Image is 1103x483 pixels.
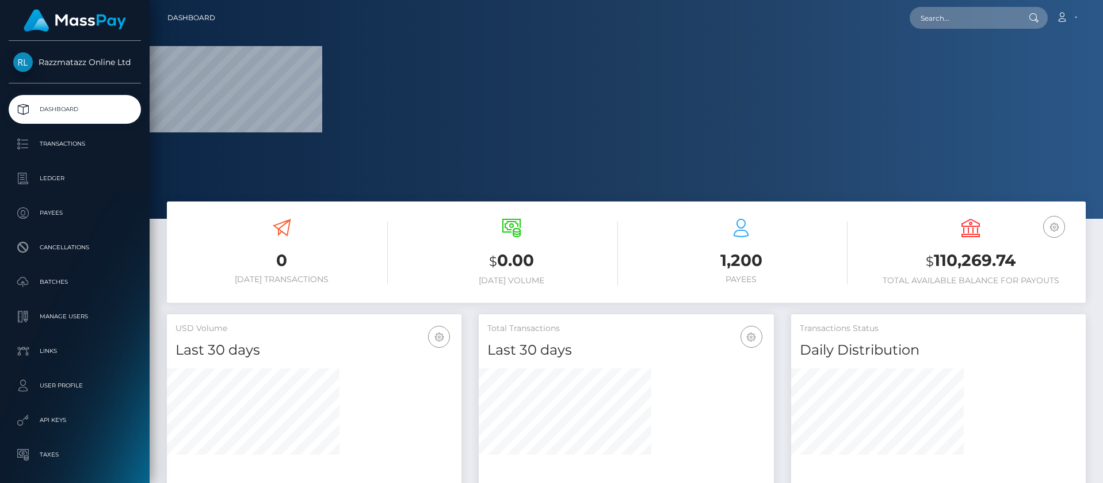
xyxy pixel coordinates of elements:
[167,6,215,30] a: Dashboard
[13,273,136,291] p: Batches
[24,9,126,32] img: MassPay Logo
[9,337,141,366] a: Links
[175,323,453,334] h5: USD Volume
[13,204,136,222] p: Payees
[175,275,388,284] h6: [DATE] Transactions
[13,101,136,118] p: Dashboard
[926,253,934,269] small: $
[13,412,136,429] p: API Keys
[800,323,1077,334] h5: Transactions Status
[487,323,765,334] h5: Total Transactions
[9,130,141,158] a: Transactions
[9,164,141,193] a: Ledger
[13,446,136,463] p: Taxes
[9,268,141,296] a: Batches
[9,95,141,124] a: Dashboard
[800,340,1077,360] h4: Daily Distribution
[175,340,453,360] h4: Last 30 days
[13,239,136,256] p: Cancellations
[175,249,388,272] h3: 0
[13,135,136,153] p: Transactions
[9,199,141,227] a: Payees
[9,302,141,331] a: Manage Users
[865,249,1077,273] h3: 110,269.74
[405,276,617,286] h6: [DATE] Volume
[489,253,497,269] small: $
[13,170,136,187] p: Ledger
[635,249,848,272] h3: 1,200
[13,52,33,72] img: Razzmatazz Online Ltd
[635,275,848,284] h6: Payees
[13,308,136,325] p: Manage Users
[13,377,136,394] p: User Profile
[13,343,136,360] p: Links
[405,249,617,273] h3: 0.00
[9,440,141,469] a: Taxes
[9,371,141,400] a: User Profile
[9,406,141,435] a: API Keys
[487,340,765,360] h4: Last 30 days
[9,233,141,262] a: Cancellations
[9,57,141,67] span: Razzmatazz Online Ltd
[910,7,1018,29] input: Search...
[865,276,1077,286] h6: Total Available Balance for Payouts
